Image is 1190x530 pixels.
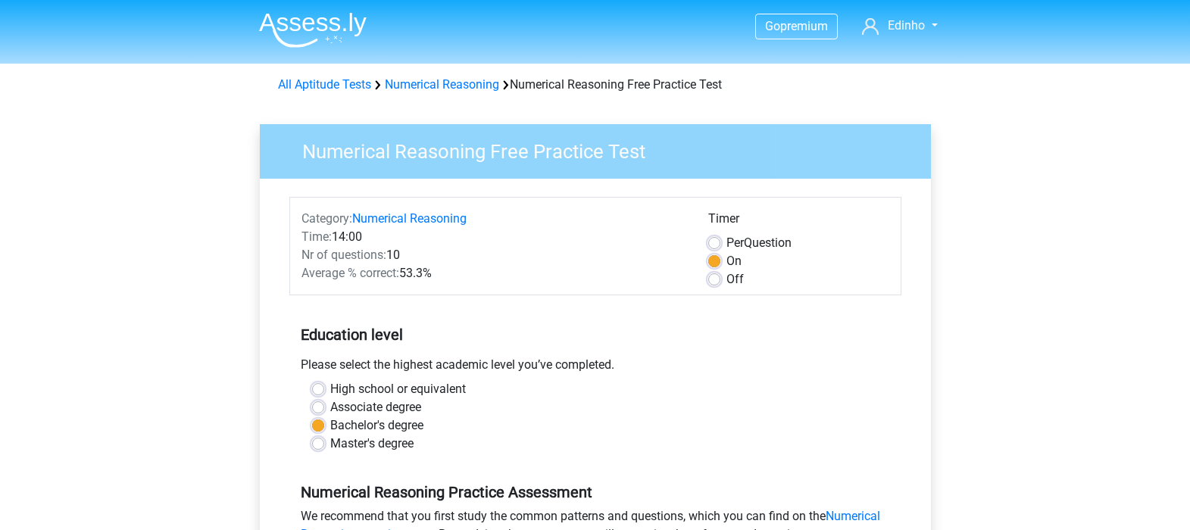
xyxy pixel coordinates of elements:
[330,435,414,453] label: Master's degree
[726,270,744,288] label: Off
[726,234,792,252] label: Question
[780,19,828,33] span: premium
[301,229,332,244] span: Time:
[272,76,919,94] div: Numerical Reasoning Free Practice Test
[301,483,890,501] h5: Numerical Reasoning Practice Assessment
[708,210,889,234] div: Timer
[301,266,399,280] span: Average % correct:
[330,380,466,398] label: High school or equivalent
[726,235,744,250] span: Per
[301,248,386,262] span: Nr of questions:
[330,398,421,416] label: Associate degree
[765,19,780,33] span: Go
[290,228,697,246] div: 14:00
[352,211,467,226] a: Numerical Reasoning
[888,18,925,33] span: Edinho
[284,134,920,164] h3: Numerical Reasoning Free Practice Test
[726,252,742,270] label: On
[856,17,943,35] a: Edinho
[301,320,890,350] h5: Education level
[290,246,697,264] div: 10
[289,356,901,380] div: Please select the highest academic level you’ve completed.
[290,264,697,282] div: 53.3%
[330,416,423,435] label: Bachelor's degree
[385,77,499,92] a: Numerical Reasoning
[278,77,371,92] a: All Aptitude Tests
[756,16,837,36] a: Gopremium
[259,12,367,48] img: Assessly
[301,211,352,226] span: Category:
